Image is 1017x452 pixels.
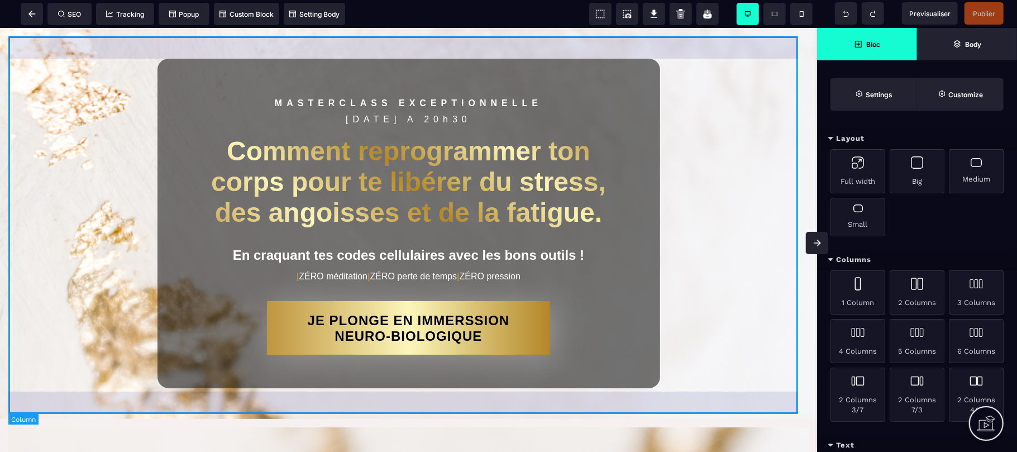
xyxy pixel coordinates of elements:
div: Medium [949,149,1004,193]
b: MASTERCLASS EXCEPTIONNELLE [275,70,542,80]
span: Tracking [106,10,144,18]
div: 5 Columns [890,319,944,363]
span: View components [589,3,612,25]
div: Layout [817,129,1017,149]
span: Screenshot [616,3,638,25]
span: Setting Body [289,10,340,18]
strong: Settings [866,91,892,99]
div: 2 Columns [890,270,944,315]
button: JE PLONGE EN IMMERSSION NEURO-BIOLOGIQUE [267,273,550,327]
div: 4 Columns [830,319,885,363]
div: 6 Columns [949,319,1004,363]
span: Open Layer Manager [917,28,1017,60]
text: ZÉRO méditation ZÉRO perte de temps ZÉRO pression [191,241,627,256]
div: 2 Columns 7/3 [890,368,944,422]
strong: Bloc [866,40,880,49]
text: [DATE] A 20h30 [191,64,627,102]
div: 2 Columns 3/7 [830,368,885,422]
span: Previsualiser [909,9,951,18]
span: Custom Block [219,10,274,18]
span: Preview [902,2,958,25]
div: 2 Columns 4/5 [949,368,1004,422]
span: Open Blocks [817,28,917,60]
b: | [457,244,459,253]
div: 1 Column [830,270,885,315]
h1: Comment reprogrammer ton corps pour te libérer du stress, des angoisses et de la fatigue. [191,102,627,206]
span: Popup [169,10,199,18]
b: | [367,244,370,253]
div: Small [830,198,885,236]
div: Big [890,149,944,193]
div: Columns [817,250,1017,270]
strong: Body [965,40,981,49]
b: | [297,244,299,253]
span: Publier [973,9,995,18]
strong: Customize [948,91,983,99]
div: Full width [830,149,885,193]
span: Settings [830,78,917,111]
h2: En craquant tes codes cellulaires avec les bons outils ! [191,214,627,241]
span: SEO [58,10,82,18]
div: 3 Columns [949,270,1004,315]
span: Open Style Manager [917,78,1004,111]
